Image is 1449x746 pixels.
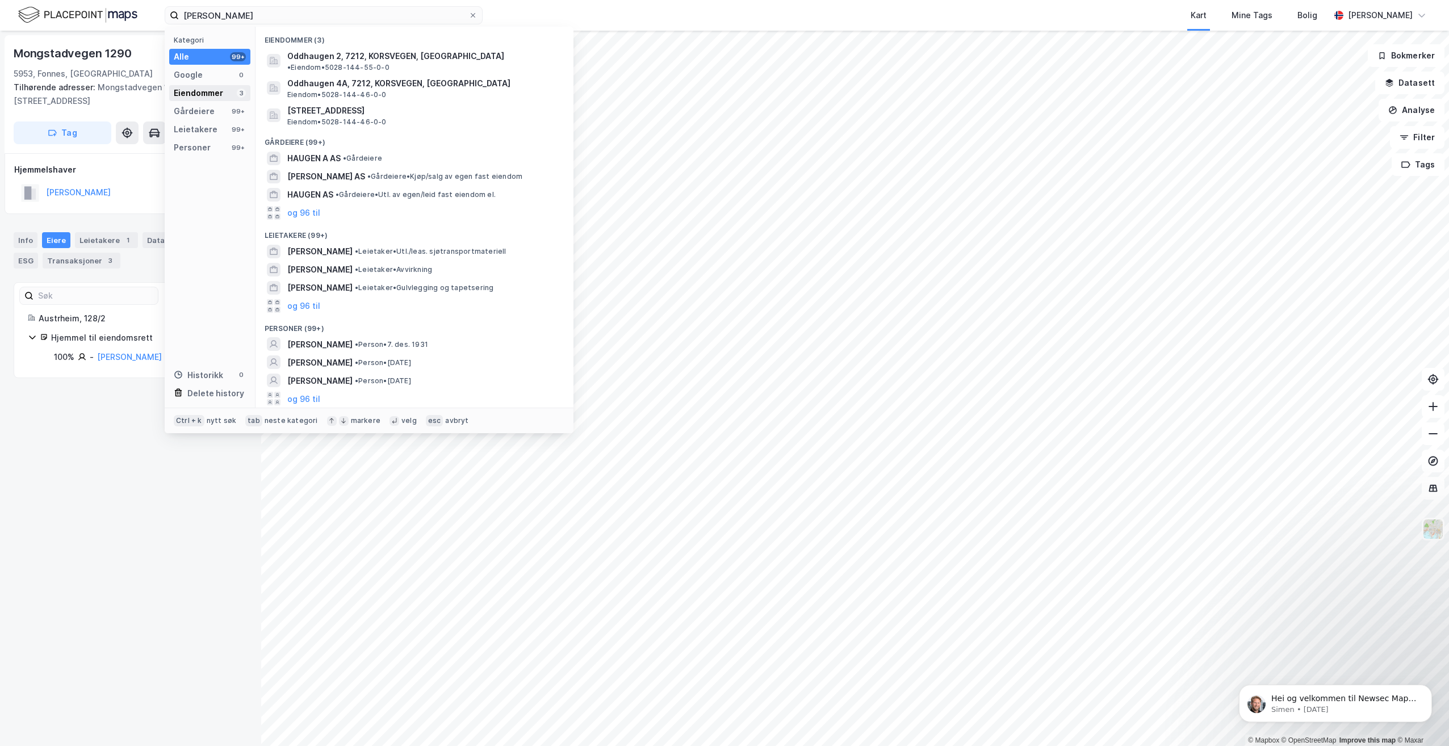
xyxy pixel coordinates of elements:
span: • [355,376,358,385]
div: Hjemmelshaver [14,163,247,177]
a: OpenStreetMap [1282,736,1337,744]
div: Personer (99+) [256,315,573,336]
span: Eiendom • 5028-144-46-0-0 [287,90,387,99]
div: Datasett [143,232,185,248]
span: • [367,172,371,181]
div: Mongstadvegen 1292, [STREET_ADDRESS] [14,81,238,108]
span: • [355,265,358,274]
span: Person • 7. des. 1931 [355,340,428,349]
div: Mine Tags [1232,9,1272,22]
div: [PERSON_NAME] [1348,9,1413,22]
div: ESG [14,253,38,269]
button: Analyse [1379,99,1444,121]
div: Personer [174,141,211,154]
button: Tags [1392,153,1444,176]
div: Transaksjoner [43,253,120,269]
span: [PERSON_NAME] [287,245,353,258]
div: Leietakere [174,123,217,136]
div: Eiendommer [174,86,223,100]
div: Info [14,232,37,248]
div: Delete history [187,387,244,400]
img: Z [1422,518,1444,540]
div: 99+ [230,52,246,61]
button: Bokmerker [1368,44,1444,67]
span: Leietaker • Gulvlegging og tapetsering [355,283,493,292]
div: 3 [104,255,116,266]
button: Tag [14,121,111,144]
span: [PERSON_NAME] AS [287,170,365,183]
div: avbryt [445,416,468,425]
div: neste kategori [265,416,318,425]
div: velg [401,416,417,425]
div: Gårdeiere [174,104,215,118]
span: Gårdeiere • Kjøp/salg av egen fast eiendom [367,172,522,181]
div: Kategori [174,36,250,44]
div: 0 [237,70,246,79]
span: Leietaker • Avvirkning [355,265,432,274]
input: Søk på adresse, matrikkel, gårdeiere, leietakere eller personer [179,7,468,24]
div: Austrheim, 128/2 [39,312,233,325]
button: og 96 til [287,392,320,405]
div: Eiere [42,232,70,248]
span: • [355,247,358,255]
button: og 96 til [287,206,320,220]
span: [PERSON_NAME] [287,374,353,388]
div: Google [174,68,203,82]
span: • [287,63,291,72]
span: HAUGEN A AS [287,152,341,165]
div: 0 [237,370,246,379]
div: tab [245,415,262,426]
a: Improve this map [1339,736,1396,744]
div: Kart [1191,9,1207,22]
div: 5953, Fonnes, [GEOGRAPHIC_DATA] [14,67,153,81]
span: • [355,340,358,349]
span: Leietaker • Utl./leas. sjøtransportmateriell [355,247,506,256]
input: Søk [33,287,158,304]
div: Mongstadvegen 1290 [14,44,133,62]
iframe: Intercom notifications message [1222,661,1449,740]
button: Datasett [1375,72,1444,94]
span: [PERSON_NAME] [287,338,353,351]
div: markere [351,416,380,425]
div: 3 [237,89,246,98]
div: 1 [122,234,133,246]
span: Gårdeiere [343,154,382,163]
div: Alle [174,50,189,64]
span: Gårdeiere • Utl. av egen/leid fast eiendom el. [336,190,496,199]
div: Historikk [174,368,223,382]
span: [PERSON_NAME] [287,281,353,295]
a: Mapbox [1248,736,1279,744]
span: [STREET_ADDRESS] [287,104,560,118]
div: Ctrl + k [174,415,204,426]
button: og 96 til [287,299,320,313]
div: Bolig [1297,9,1317,22]
span: • [355,283,358,292]
div: nytt søk [207,416,237,425]
span: Oddhaugen 4A, 7212, KORSVEGEN, [GEOGRAPHIC_DATA] [287,77,560,90]
span: Oddhaugen 2, 7212, KORSVEGEN, [GEOGRAPHIC_DATA] [287,49,504,63]
span: Person • [DATE] [355,358,411,367]
img: logo.f888ab2527a4732fd821a326f86c7f29.svg [18,5,137,25]
div: 100% [54,350,74,364]
div: Eiendommer (3) [256,27,573,47]
span: Eiendom • 5028-144-55-0-0 [287,63,390,72]
div: 99+ [230,107,246,116]
div: - [90,350,94,364]
span: [PERSON_NAME] [287,356,353,370]
div: 99+ [230,143,246,152]
div: Gårdeiere (99+) [256,129,573,149]
div: Hjemmel til eiendomsrett [51,331,233,345]
span: • [343,154,346,162]
div: esc [426,415,443,426]
div: 99+ [230,125,246,134]
div: Leietakere (99+) [256,222,573,242]
span: Person • [DATE] [355,376,411,385]
button: Filter [1390,126,1444,149]
span: [PERSON_NAME] [287,263,353,276]
span: Eiendom • 5028-144-46-0-0 [287,118,387,127]
span: HAUGEN AS [287,188,333,202]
